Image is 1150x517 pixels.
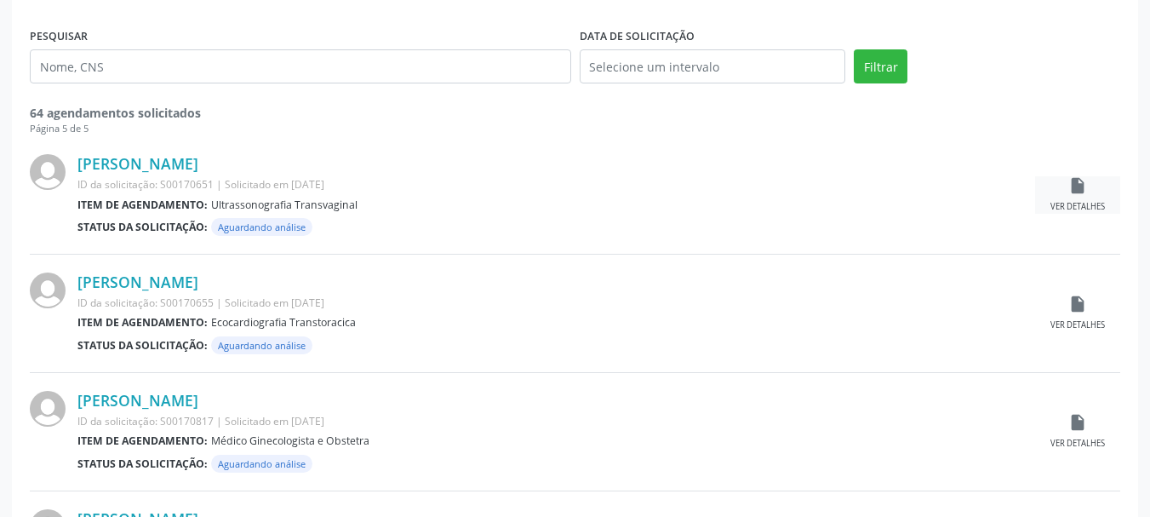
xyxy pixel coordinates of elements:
[1050,201,1105,213] div: Ver detalhes
[77,154,198,173] a: [PERSON_NAME]
[77,434,208,448] b: Item de agendamento:
[30,23,88,49] label: PESQUISAR
[854,49,907,83] button: Filtrar
[30,122,1120,136] div: Página 5 de 5
[1068,176,1087,195] i: insert_drive_file
[77,457,208,471] b: Status da solicitação:
[211,198,358,212] span: Ultrassonografia Transvaginal
[30,391,66,427] img: img
[30,273,66,308] img: img
[211,315,356,330] span: Ecocardiografia Transtoracica
[77,315,208,330] b: Item de agendamento:
[211,336,312,354] span: Aguardando análise
[30,154,66,190] img: img
[30,49,571,83] input: Nome, CNS
[77,296,222,310] span: ID da solicitação: S00170655 |
[77,414,222,428] span: ID da solicitação: S00170817 |
[1068,413,1087,432] i: insert_drive_file
[77,220,208,234] b: Status da solicitação:
[30,105,201,121] strong: 64 agendamentos solicitados
[77,177,222,192] span: ID da solicitação: S00170651 |
[77,273,198,291] a: [PERSON_NAME]
[580,49,846,83] input: Selecione um intervalo
[225,414,324,428] span: Solicitado em [DATE]
[77,198,208,212] b: Item de agendamento:
[225,177,324,192] span: Solicitado em [DATE]
[77,391,198,410] a: [PERSON_NAME]
[211,218,312,236] span: Aguardando análise
[1050,438,1105,450] div: Ver detalhes
[77,338,208,353] b: Status da solicitação:
[580,23,695,49] label: DATA DE SOLICITAÇÃO
[1068,295,1087,313] i: insert_drive_file
[211,434,369,448] span: Médico Ginecologista e Obstetra
[1050,319,1105,331] div: Ver detalhes
[225,296,324,310] span: Solicitado em [DATE]
[211,455,312,473] span: Aguardando análise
